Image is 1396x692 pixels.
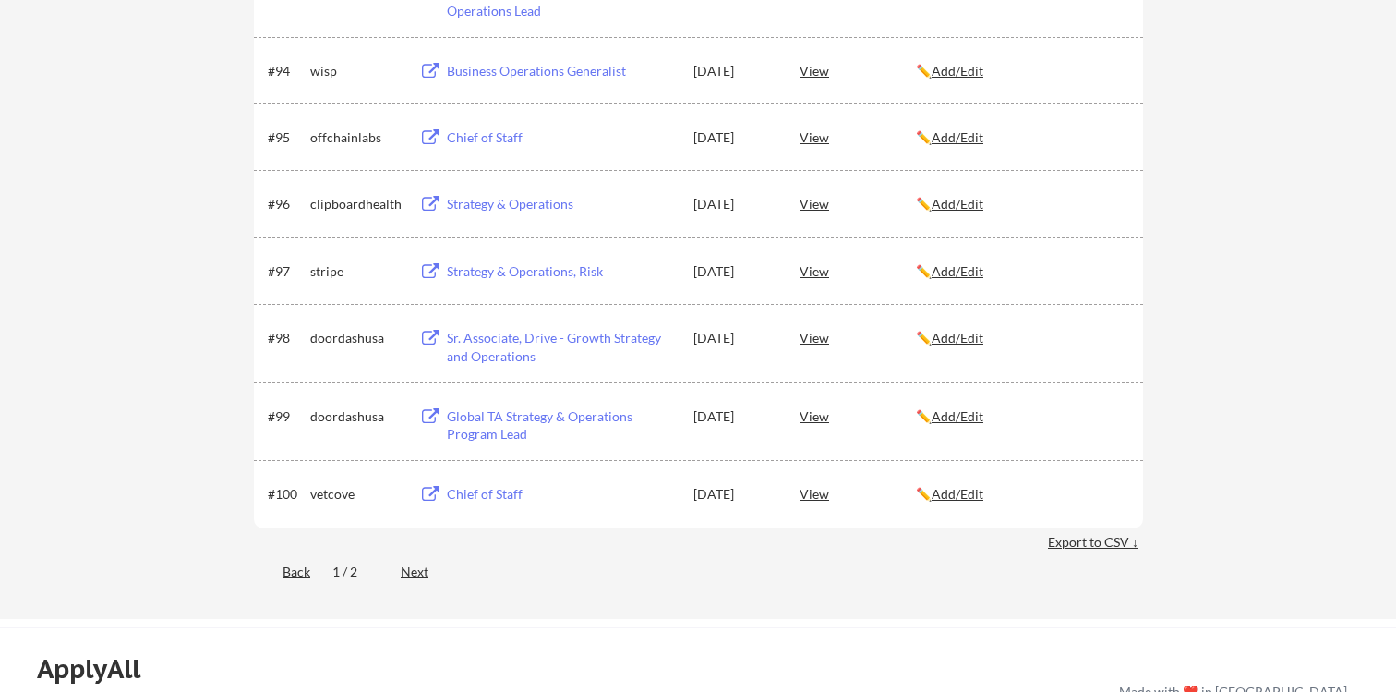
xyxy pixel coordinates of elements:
[916,262,1126,281] div: ✏️
[916,329,1126,347] div: ✏️
[800,321,916,354] div: View
[332,563,379,581] div: 1 / 2
[693,62,775,80] div: [DATE]
[268,195,304,213] div: #96
[310,485,403,504] div: vetcove
[254,563,310,581] div: Back
[310,195,403,213] div: clipboardhealth
[693,195,775,213] div: [DATE]
[310,407,403,426] div: doordashusa
[800,54,916,87] div: View
[268,485,304,504] div: #100
[401,563,450,581] div: Next
[932,486,983,502] u: Add/Edit
[310,262,403,281] div: stripe
[268,262,304,281] div: #97
[268,62,304,80] div: #94
[800,187,916,220] div: View
[447,262,676,281] div: Strategy & Operations, Risk
[916,407,1126,426] div: ✏️
[447,128,676,147] div: Chief of Staff
[693,329,775,347] div: [DATE]
[1048,533,1143,552] div: Export to CSV ↓
[916,62,1126,80] div: ✏️
[447,62,676,80] div: Business Operations Generalist
[800,399,916,432] div: View
[268,407,304,426] div: #99
[932,408,983,424] u: Add/Edit
[310,62,403,80] div: wisp
[310,128,403,147] div: offchainlabs
[916,485,1126,504] div: ✏️
[37,653,162,685] div: ApplyAll
[268,329,304,347] div: #98
[693,485,775,504] div: [DATE]
[916,195,1126,213] div: ✏️
[800,254,916,287] div: View
[447,329,676,365] div: Sr. Associate, Drive - Growth Strategy and Operations
[800,477,916,510] div: View
[447,407,676,443] div: Global TA Strategy & Operations Program Lead
[693,407,775,426] div: [DATE]
[932,129,983,145] u: Add/Edit
[932,330,983,346] u: Add/Edit
[932,63,983,79] u: Add/Edit
[800,120,916,153] div: View
[932,263,983,279] u: Add/Edit
[932,196,983,212] u: Add/Edit
[268,128,304,147] div: #95
[310,329,403,347] div: doordashusa
[693,262,775,281] div: [DATE]
[447,195,676,213] div: Strategy & Operations
[916,128,1126,147] div: ✏️
[447,485,676,504] div: Chief of Staff
[693,128,775,147] div: [DATE]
